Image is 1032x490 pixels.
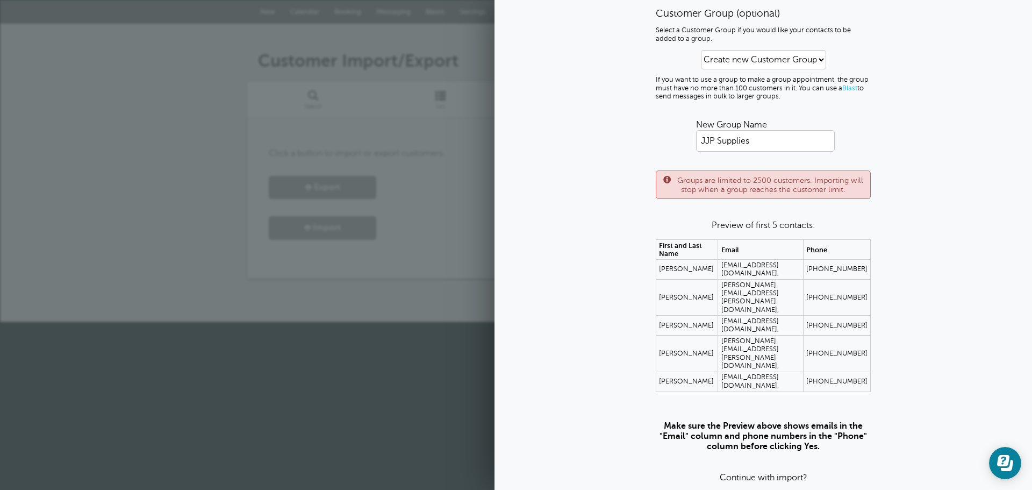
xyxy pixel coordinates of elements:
[656,260,718,280] td: [PERSON_NAME]
[803,280,870,316] td: [PHONE_NUMBER]
[656,336,718,372] td: [PERSON_NAME]
[247,82,379,118] a: Search
[253,103,374,110] span: Search
[379,82,502,118] a: List
[718,260,803,280] td: [EMAIL_ADDRESS][DOMAIN_NAME],
[660,421,867,451] strong: Make sure the Preview above shows emails in the "Email" column and phone numbers in the "Phone" c...
[842,84,857,92] a: Blast
[260,8,275,16] span: New
[803,336,870,372] td: [PHONE_NUMBER]
[656,316,718,336] td: [PERSON_NAME]
[334,8,361,16] span: Booking
[718,372,803,392] td: [EMAIL_ADDRESS][DOMAIN_NAME],
[656,280,718,316] td: [PERSON_NAME]
[803,240,870,260] th: Phone
[376,8,411,16] span: Messaging
[258,51,785,71] h1: Customer Import/Export
[803,316,870,336] td: [PHONE_NUMBER]
[313,223,341,233] span: Import
[426,8,445,16] span: Blasts
[803,260,870,280] td: [PHONE_NUMBER]
[803,372,870,392] td: [PHONE_NUMBER]
[656,240,718,260] th: First and Last Name
[314,182,340,193] span: Export
[718,336,803,372] td: [PERSON_NAME][EMAIL_ADDRESS][PERSON_NAME][DOMAIN_NAME],
[989,447,1021,479] iframe: Resource center
[656,7,871,19] h3: Customer Group (optional)
[269,216,376,239] a: Import
[718,280,803,316] td: [PERSON_NAME][EMAIL_ADDRESS][PERSON_NAME][DOMAIN_NAME],
[656,26,871,43] p: Select a Customer Group if you would like your contacts to be added to a group.
[677,176,863,194] span: Groups are limited to 2500 customers. Importing will stop when a group reaches the customer limit.
[460,8,486,16] span: Settings
[718,316,803,336] td: [EMAIL_ADDRESS][DOMAIN_NAME],
[718,240,803,260] th: Email
[269,148,763,159] p: Click a button to import or export customers.
[656,221,871,231] p: Preview of first 5 contacts:
[656,76,871,101] p: If you want to use a group to make a group appointment, the group must have no more than 100 cust...
[385,103,497,110] span: List
[696,120,767,130] label: New Group Name
[290,8,319,16] span: Calendar
[269,176,376,199] a: Export
[656,372,718,392] td: [PERSON_NAME]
